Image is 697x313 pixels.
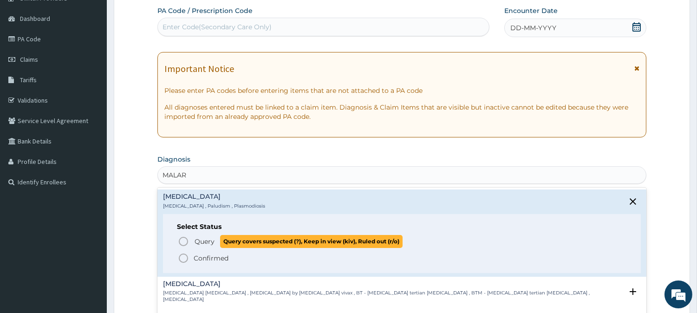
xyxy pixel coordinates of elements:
[20,14,50,23] span: Dashboard
[20,76,37,84] span: Tariffs
[164,103,639,121] p: All diagnoses entered must be linked to a claim item. Diagnosis & Claim Items that are visible bu...
[627,286,638,297] i: open select status
[177,223,627,230] h6: Select Status
[163,280,623,287] h4: [MEDICAL_DATA]
[17,46,38,70] img: d_794563401_company_1708531726252_794563401
[504,6,558,15] label: Encounter Date
[163,193,265,200] h4: [MEDICAL_DATA]
[164,86,639,95] p: Please enter PA codes before entering items that are not attached to a PA code
[510,23,556,33] span: DD-MM-YYYY
[157,6,253,15] label: PA Code / Prescription Code
[163,290,623,303] p: [MEDICAL_DATA] [MEDICAL_DATA] , [MEDICAL_DATA] by [MEDICAL_DATA] vivax , BT - [MEDICAL_DATA] tert...
[163,203,265,209] p: [MEDICAL_DATA] , Paludism , Plasmodiosis
[5,212,177,244] textarea: Type your message and hit 'Enter'
[163,22,272,32] div: Enter Code(Secondary Care Only)
[48,52,156,64] div: Chat with us now
[178,236,189,247] i: status option query
[194,254,228,263] p: Confirmed
[195,237,215,246] span: Query
[20,55,38,64] span: Claims
[164,64,234,74] h1: Important Notice
[157,155,190,164] label: Diagnosis
[627,196,638,207] i: close select status
[220,235,403,248] span: Query covers suspected (?), Keep in view (kiv), Ruled out (r/o)
[54,96,128,190] span: We're online!
[152,5,175,27] div: Minimize live chat window
[178,253,189,264] i: status option filled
